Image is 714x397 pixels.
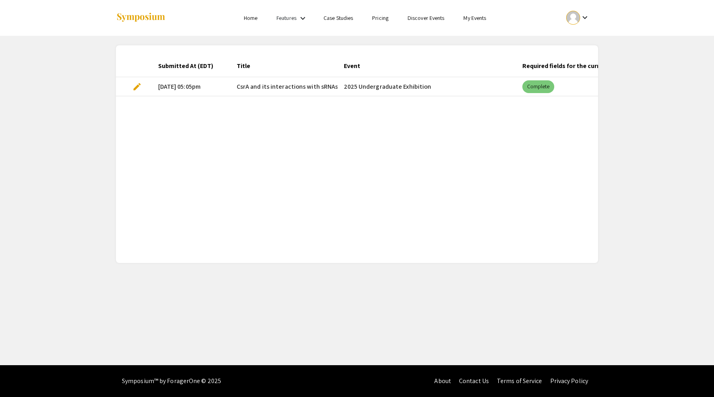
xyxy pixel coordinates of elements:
button: Expand account dropdown [558,9,598,27]
div: Submitted At (EDT) [158,61,220,71]
a: About [434,377,451,385]
a: Discover Events [408,14,445,21]
div: Event [344,61,367,71]
iframe: Chat [6,361,34,391]
a: Home [244,14,257,21]
mat-cell: 2025 Undergraduate Exhibition [337,77,516,96]
div: Event [344,61,360,71]
a: My Events [463,14,486,21]
a: Features [277,14,296,21]
span: CsrA and its interactions with sRNAs [237,82,338,91]
a: Privacy Policy [550,377,588,385]
a: Case Studies [324,14,353,21]
img: Symposium by ForagerOne [116,12,166,23]
mat-cell: [DATE] 05:05pm [152,77,230,96]
a: Contact Us [459,377,489,385]
mat-icon: Expand account dropdown [580,13,590,22]
a: Terms of Service [497,377,542,385]
a: Pricing [372,14,388,21]
div: Symposium™ by ForagerOne © 2025 [122,365,221,397]
mat-chip: Complete [522,80,555,93]
span: edit [132,82,142,91]
div: Title [237,61,250,71]
div: Required fields for the current stage completed? [522,61,681,71]
div: Submitted At (EDT) [158,61,213,71]
div: Title [237,61,257,71]
mat-icon: Expand Features list [298,14,308,23]
div: Required fields for the current stage completed? [522,61,674,71]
